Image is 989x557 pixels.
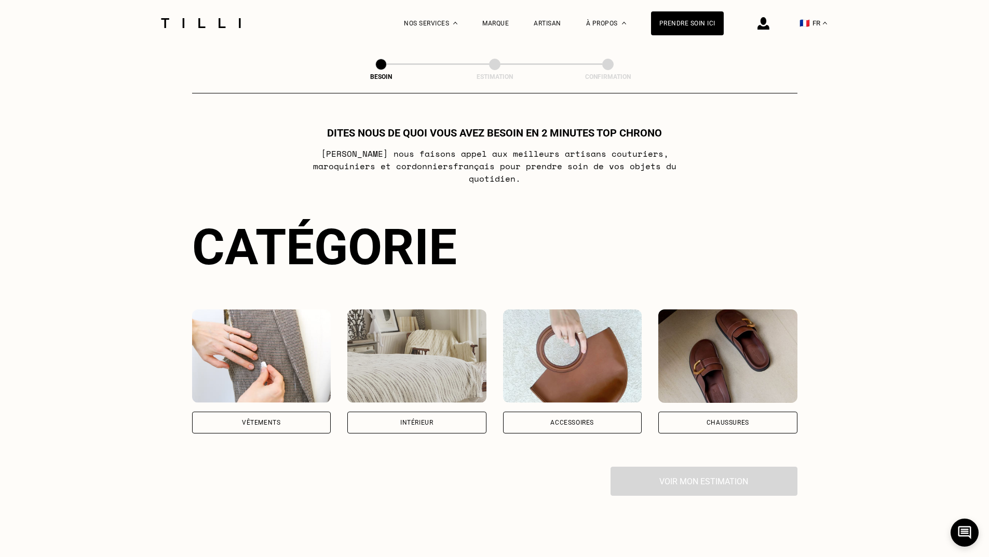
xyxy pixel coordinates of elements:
[400,419,433,426] div: Intérieur
[658,309,797,403] img: Chaussures
[192,218,797,276] div: Catégorie
[327,127,662,139] h1: Dites nous de quoi vous avez besoin en 2 minutes top chrono
[453,22,457,24] img: Menu déroulant
[534,20,561,27] a: Artisan
[503,309,642,403] img: Accessoires
[800,18,810,28] span: 🇫🇷
[482,20,509,27] a: Marque
[443,73,547,80] div: Estimation
[157,18,245,28] img: Logo du service de couturière Tilli
[289,147,700,185] p: [PERSON_NAME] nous faisons appel aux meilleurs artisans couturiers , maroquiniers et cordonniers ...
[192,309,331,403] img: Vêtements
[757,17,769,30] img: icône connexion
[707,419,749,426] div: Chaussures
[622,22,626,24] img: Menu déroulant à propos
[550,419,594,426] div: Accessoires
[242,419,280,426] div: Vêtements
[556,73,660,80] div: Confirmation
[651,11,724,35] a: Prendre soin ici
[329,73,433,80] div: Besoin
[347,309,486,403] img: Intérieur
[823,22,827,24] img: menu déroulant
